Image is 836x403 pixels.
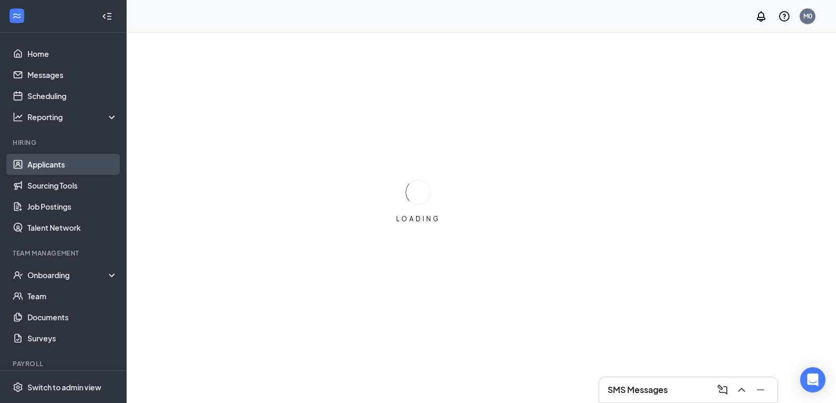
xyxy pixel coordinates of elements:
a: Applicants [27,154,118,175]
button: ChevronUp [733,381,750,398]
div: LOADING [392,214,445,223]
svg: ChevronUp [735,384,748,396]
div: Reporting [27,112,118,122]
a: Team [27,286,118,307]
svg: UserCheck [13,270,23,280]
div: M0 [803,12,812,21]
a: Talent Network [27,217,118,238]
svg: Notifications [755,10,767,23]
svg: Minimize [754,384,767,396]
a: Home [27,43,118,64]
div: Switch to admin view [27,382,101,392]
svg: QuestionInfo [778,10,791,23]
div: Hiring [13,138,116,147]
a: Surveys [27,328,118,349]
h3: SMS Messages [608,384,668,396]
a: Sourcing Tools [27,175,118,196]
svg: WorkstreamLogo [12,11,22,21]
svg: ComposeMessage [716,384,729,396]
div: Open Intercom Messenger [800,367,825,392]
svg: Collapse [102,11,112,22]
a: Documents [27,307,118,328]
svg: Analysis [13,112,23,122]
div: Team Management [13,249,116,258]
a: Messages [27,64,118,85]
button: ComposeMessage [714,381,731,398]
a: Scheduling [27,85,118,106]
div: Onboarding [27,270,109,280]
button: Minimize [752,381,769,398]
div: Payroll [13,359,116,368]
svg: Settings [13,382,23,392]
a: Job Postings [27,196,118,217]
